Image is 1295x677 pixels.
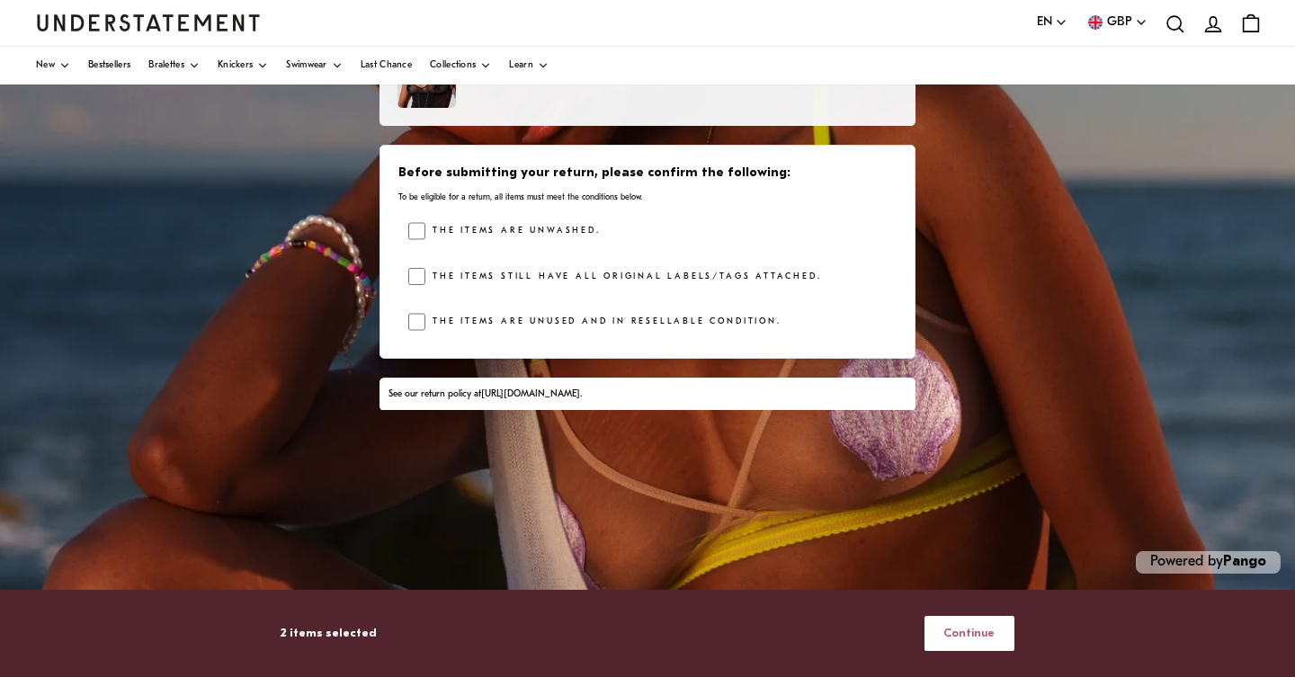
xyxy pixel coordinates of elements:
[1037,13,1052,32] span: EN
[148,47,200,85] a: Bralettes
[36,61,55,70] span: New
[430,47,491,85] a: Collections
[1223,555,1266,569] a: Pango
[398,165,896,183] h3: Before submitting your return, please confirm the following:
[388,387,906,402] div: See our return policy at .
[148,61,184,70] span: Bralettes
[425,268,821,286] label: The items still have all original labels/tags attached.
[430,61,476,70] span: Collections
[361,47,412,85] a: Last Chance
[286,47,342,85] a: Swimwear
[1085,13,1148,32] button: GBP
[425,313,781,331] label: The items are unused and in resellable condition.
[218,47,268,85] a: Knickers
[509,47,549,85] a: Learn
[425,222,600,240] label: The items are unwashed.
[509,61,533,70] span: Learn
[361,61,412,70] span: Last Chance
[1107,13,1132,32] span: GBP
[1037,13,1067,32] button: EN
[398,192,896,203] p: To be eligible for a return, all items must meet the conditions below.
[36,14,261,31] a: Understatement Homepage
[286,61,326,70] span: Swimwear
[1136,551,1281,574] p: Powered by
[36,47,70,85] a: New
[88,47,130,85] a: Bestsellers
[88,61,130,70] span: Bestsellers
[218,61,253,70] span: Knickers
[481,389,580,399] a: [URL][DOMAIN_NAME]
